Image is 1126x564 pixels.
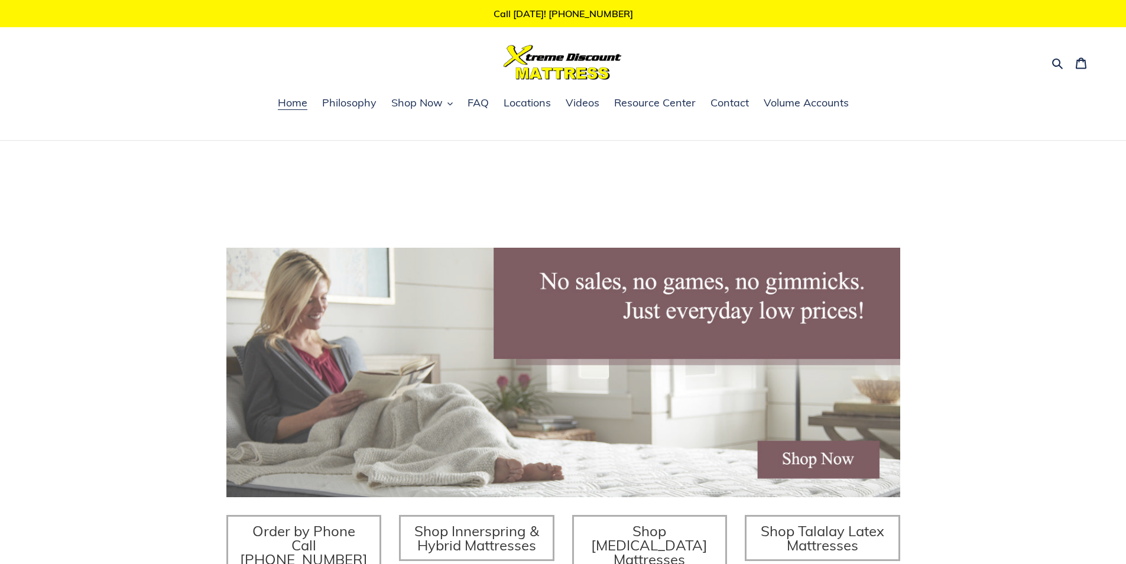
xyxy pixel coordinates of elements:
[462,95,495,112] a: FAQ
[322,96,377,110] span: Philosophy
[316,95,382,112] a: Philosophy
[391,96,443,110] span: Shop Now
[614,96,696,110] span: Resource Center
[278,96,307,110] span: Home
[608,95,702,112] a: Resource Center
[761,522,884,554] span: Shop Talalay Latex Mattresses
[705,95,755,112] a: Contact
[385,95,459,112] button: Shop Now
[468,96,489,110] span: FAQ
[560,95,605,112] a: Videos
[745,515,900,561] a: Shop Talalay Latex Mattresses
[399,515,554,561] a: Shop Innerspring & Hybrid Mattresses
[498,95,557,112] a: Locations
[504,45,622,80] img: Xtreme Discount Mattress
[764,96,849,110] span: Volume Accounts
[272,95,313,112] a: Home
[710,96,749,110] span: Contact
[566,96,599,110] span: Videos
[504,96,551,110] span: Locations
[758,95,855,112] a: Volume Accounts
[414,522,539,554] span: Shop Innerspring & Hybrid Mattresses
[226,248,900,497] img: herobannermay2022-1652879215306_1200x.jpg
